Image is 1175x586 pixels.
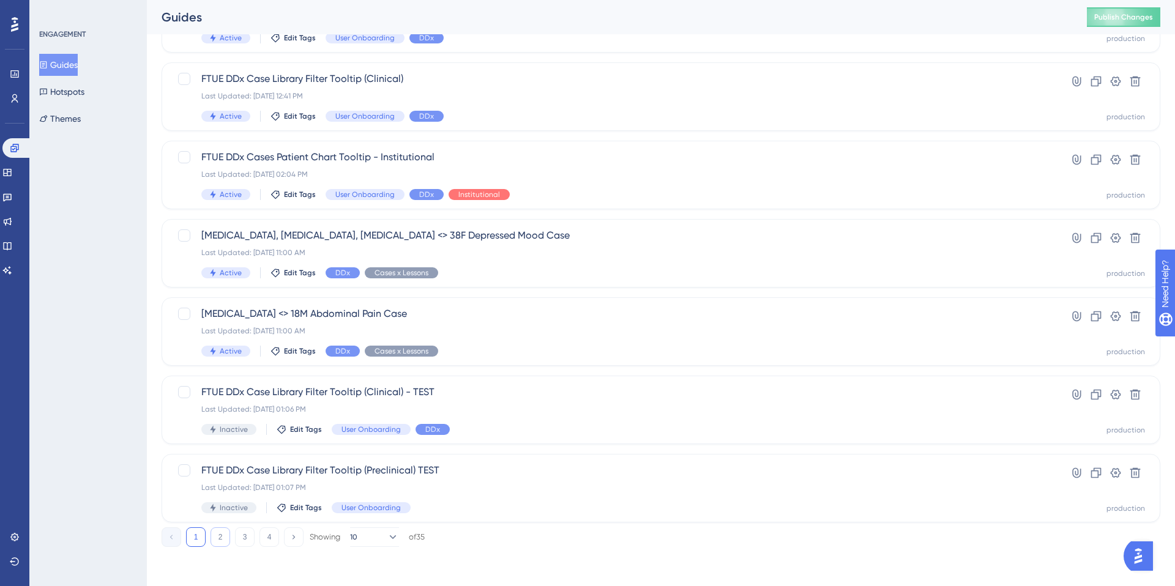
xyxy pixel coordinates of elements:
button: Edit Tags [270,33,316,43]
span: [MEDICAL_DATA], [MEDICAL_DATA], [MEDICAL_DATA] <> 38F Depressed Mood Case [201,228,1023,243]
div: Last Updated: [DATE] 11:00 AM [201,248,1023,258]
span: DDx [425,425,440,434]
button: 3 [235,527,255,547]
button: Edit Tags [270,268,316,278]
span: User Onboarding [335,33,395,43]
span: [MEDICAL_DATA] <> 18M Abdominal Pain Case [201,306,1023,321]
span: User Onboarding [341,425,401,434]
button: Edit Tags [277,503,322,513]
button: Guides [39,54,78,76]
div: production [1106,190,1145,200]
span: User Onboarding [341,503,401,513]
span: User Onboarding [335,111,395,121]
span: Active [220,190,242,199]
span: Active [220,33,242,43]
button: 4 [259,527,279,547]
span: Inactive [220,503,248,513]
span: DDx [419,33,434,43]
button: Edit Tags [277,425,322,434]
div: production [1106,34,1145,43]
div: of 35 [409,532,425,543]
span: Edit Tags [284,346,316,356]
button: 2 [211,527,230,547]
span: Edit Tags [284,33,316,43]
button: Hotspots [39,81,84,103]
span: Edit Tags [290,425,322,434]
iframe: UserGuiding AI Assistant Launcher [1124,538,1160,574]
button: 1 [186,527,206,547]
div: production [1106,347,1145,357]
span: Edit Tags [284,111,316,121]
span: DDx [419,111,434,121]
span: FTUE DDx Case Library Filter Tooltip (Preclinical) TEST [201,463,1023,478]
span: Publish Changes [1094,12,1153,22]
div: Last Updated: [DATE] 01:07 PM [201,483,1023,492]
div: Last Updated: [DATE] 11:00 AM [201,326,1023,336]
div: Last Updated: [DATE] 12:41 PM [201,91,1023,101]
button: Edit Tags [270,346,316,356]
span: FTUE DDx Case Library Filter Tooltip (Clinical) - TEST [201,385,1023,399]
span: DDx [419,190,434,199]
div: Showing [310,532,340,543]
div: Guides [162,9,1056,26]
div: production [1106,112,1145,122]
span: Edit Tags [284,190,316,199]
span: Cases x Lessons [375,268,428,278]
span: Active [220,346,242,356]
button: 10 [350,527,399,547]
div: Last Updated: [DATE] 01:06 PM [201,404,1023,414]
span: Inactive [220,425,248,434]
span: 10 [350,532,357,542]
span: Active [220,268,242,278]
span: Edit Tags [290,503,322,513]
button: Edit Tags [270,111,316,121]
span: Cases x Lessons [375,346,428,356]
span: FTUE DDx Case Library Filter Tooltip (Clinical) [201,72,1023,86]
div: Last Updated: [DATE] 02:04 PM [201,169,1023,179]
span: FTUE DDx Cases Patient Chart Tooltip - Institutional [201,150,1023,165]
div: production [1106,269,1145,278]
span: Edit Tags [284,268,316,278]
span: DDx [335,346,350,356]
div: production [1106,503,1145,513]
span: Need Help? [29,3,76,18]
button: Edit Tags [270,190,316,199]
span: Active [220,111,242,121]
div: ENGAGEMENT [39,29,86,39]
span: DDx [335,268,350,278]
button: Themes [39,108,81,130]
div: production [1106,425,1145,435]
span: User Onboarding [335,190,395,199]
button: Publish Changes [1087,7,1160,27]
span: Institutional [458,190,500,199]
